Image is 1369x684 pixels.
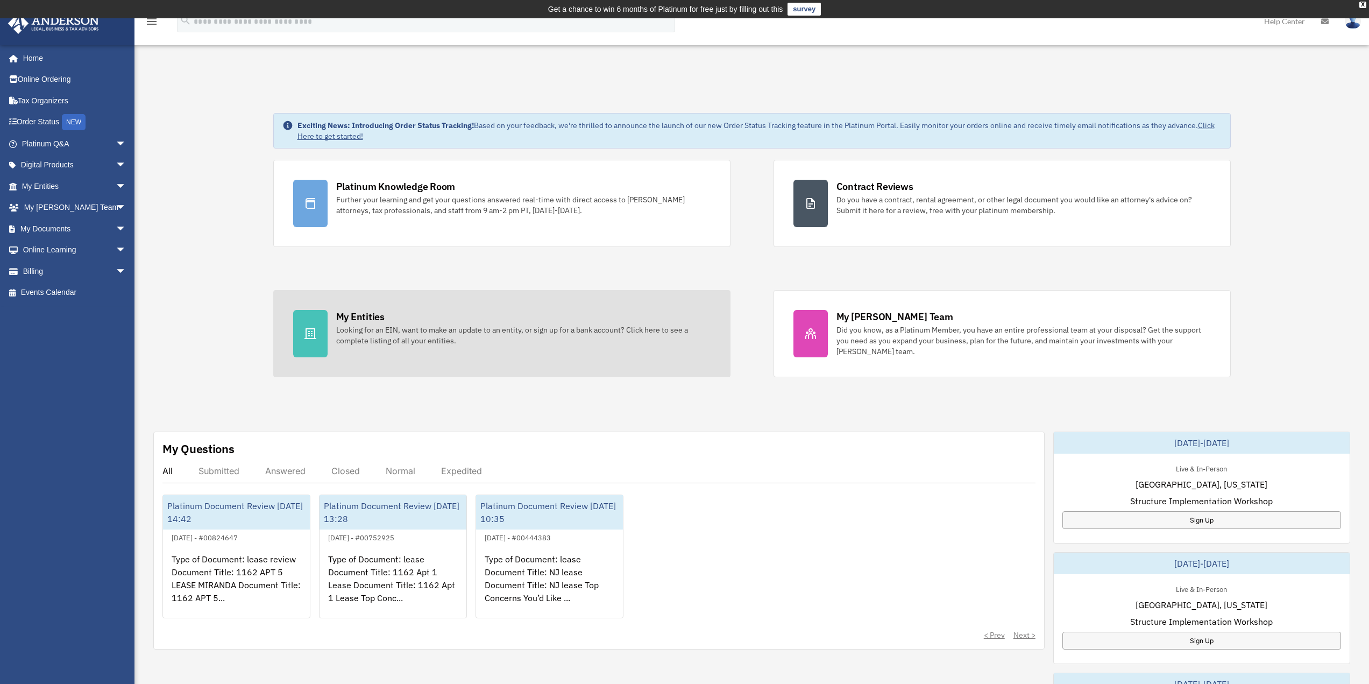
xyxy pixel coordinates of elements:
[1062,632,1341,650] a: Sign Up
[774,160,1231,247] a: Contract Reviews Do you have a contract, rental agreement, or other legal document you would like...
[788,3,821,16] a: survey
[5,13,102,34] img: Anderson Advisors Platinum Portal
[145,19,158,28] a: menu
[8,133,143,154] a: Platinum Q&Aarrow_drop_down
[336,325,711,346] div: Looking for an EIN, want to make an update to an entity, or sign up for a bank account? Click her...
[476,531,559,542] div: [DATE] - #00444383
[386,466,415,476] div: Normal
[163,544,310,628] div: Type of Document: lease review Document Title: 1162 APT 5 LEASE MIRANDA Document Title: 1162 APT ...
[273,160,730,247] a: Platinum Knowledge Room Further your learning and get your questions answered real-time with dire...
[8,47,137,69] a: Home
[1345,13,1361,29] img: User Pic
[116,218,137,240] span: arrow_drop_down
[8,175,143,197] a: My Entitiesarrow_drop_down
[163,495,310,530] div: Platinum Document Review [DATE] 14:42
[1054,432,1350,454] div: [DATE]-[DATE]
[116,239,137,262] span: arrow_drop_down
[1054,553,1350,574] div: [DATE]-[DATE]
[336,194,711,216] div: Further your learning and get your questions answered real-time with direct access to [PERSON_NAM...
[836,310,953,323] div: My [PERSON_NAME] Team
[320,531,403,542] div: [DATE] - #00752925
[273,290,730,377] a: My Entities Looking for an EIN, want to make an update to an entity, or sign up for a bank accoun...
[336,180,456,193] div: Platinum Knowledge Room
[1167,583,1236,594] div: Live & In-Person
[8,111,143,133] a: Order StatusNEW
[1130,615,1273,628] span: Structure Implementation Workshop
[116,260,137,283] span: arrow_drop_down
[548,3,783,16] div: Get a chance to win 6 months of Platinum for free just by filling out this
[8,90,143,111] a: Tax Organizers
[441,466,482,476] div: Expedited
[1136,478,1267,491] span: [GEOGRAPHIC_DATA], [US_STATE]
[320,544,466,628] div: Type of Document: lease Document Title: 1162 Apt 1 Lease Document Title: 1162 Apt 1 Lease Top Con...
[1062,511,1341,529] a: Sign Up
[1167,462,1236,474] div: Live & In-Person
[162,441,235,457] div: My Questions
[162,495,310,618] a: Platinum Document Review [DATE] 14:42[DATE] - #00824647Type of Document: lease review Document Ti...
[297,121,474,130] strong: Exciting News: Introducing Order Status Tracking!
[320,495,466,530] div: Platinum Document Review [DATE] 13:28
[8,69,143,90] a: Online Ordering
[116,175,137,198] span: arrow_drop_down
[8,282,143,304] a: Events Calendar
[836,180,913,193] div: Contract Reviews
[319,495,467,618] a: Platinum Document Review [DATE] 13:28[DATE] - #00752925Type of Document: lease Document Title: 11...
[1130,495,1273,507] span: Structure Implementation Workshop
[116,197,137,219] span: arrow_drop_down
[297,120,1222,142] div: Based on your feedback, we're thrilled to announce the launch of our new Order Status Tracking fe...
[836,325,1211,357] div: Did you know, as a Platinum Member, you have an entire professional team at your disposal? Get th...
[198,466,239,476] div: Submitted
[180,15,191,26] i: search
[62,114,86,130] div: NEW
[476,544,623,628] div: Type of Document: lease Document Title: NJ lease Document Title: NJ lease Top Concerns You’d Like...
[1359,2,1366,8] div: close
[297,121,1215,141] a: Click Here to get started!
[774,290,1231,377] a: My [PERSON_NAME] Team Did you know, as a Platinum Member, you have an entire professional team at...
[836,194,1211,216] div: Do you have a contract, rental agreement, or other legal document you would like an attorney's ad...
[163,531,246,542] div: [DATE] - #00824647
[116,154,137,177] span: arrow_drop_down
[8,197,143,218] a: My [PERSON_NAME] Teamarrow_drop_down
[265,466,306,476] div: Answered
[336,310,385,323] div: My Entities
[8,218,143,239] a: My Documentsarrow_drop_down
[145,15,158,28] i: menu
[331,466,360,476] div: Closed
[8,154,143,176] a: Digital Productsarrow_drop_down
[162,466,173,476] div: All
[116,133,137,155] span: arrow_drop_down
[476,495,623,618] a: Platinum Document Review [DATE] 10:35[DATE] - #00444383Type of Document: lease Document Title: NJ...
[1136,598,1267,611] span: [GEOGRAPHIC_DATA], [US_STATE]
[8,239,143,261] a: Online Learningarrow_drop_down
[476,495,623,530] div: Platinum Document Review [DATE] 10:35
[8,260,143,282] a: Billingarrow_drop_down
